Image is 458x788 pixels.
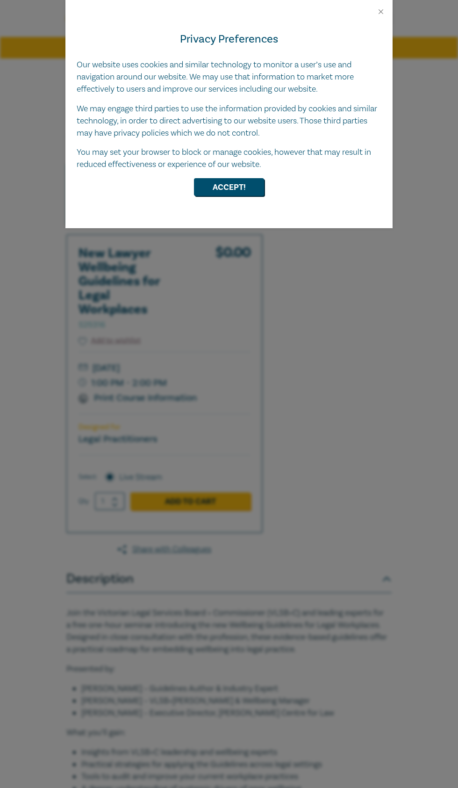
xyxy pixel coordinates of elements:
[77,146,381,171] p: You may set your browser to block or manage cookies, however that may result in reduced effective...
[77,59,381,95] p: Our website uses cookies and similar technology to monitor a user’s use and navigation around our...
[194,178,264,196] button: Accept!
[77,103,381,139] p: We may engage third parties to use the information provided by cookies and similar technology, in...
[377,7,385,16] button: Close
[77,31,381,48] h4: Privacy Preferences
